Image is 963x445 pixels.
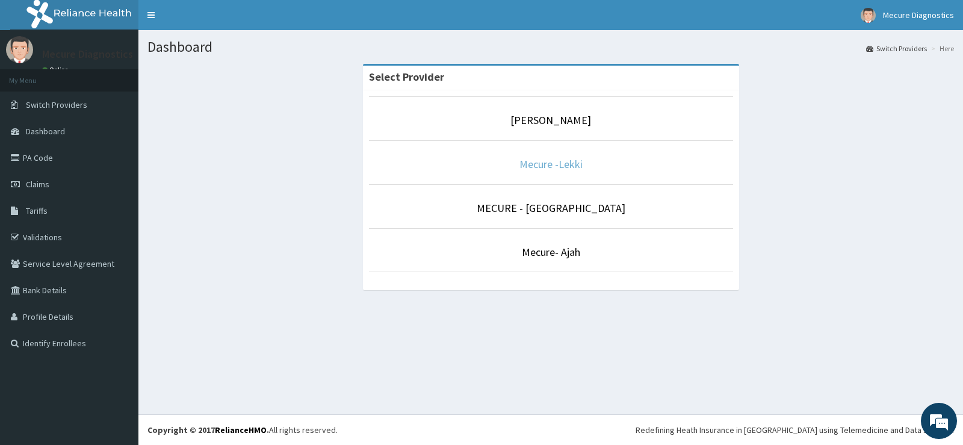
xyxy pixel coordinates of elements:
[636,424,954,436] div: Redefining Heath Insurance in [GEOGRAPHIC_DATA] using Telemedicine and Data Science!
[26,126,65,137] span: Dashboard
[477,201,625,215] a: MECURE - [GEOGRAPHIC_DATA]
[147,39,954,55] h1: Dashboard
[866,43,927,54] a: Switch Providers
[928,43,954,54] li: Here
[883,10,954,20] span: Mecure Diagnostics
[42,66,71,74] a: Online
[147,425,269,435] strong: Copyright © 2017 .
[369,70,444,84] strong: Select Provider
[138,414,963,445] footer: All rights reserved.
[42,49,133,60] p: Mecure Diagnostics
[26,99,87,110] span: Switch Providers
[26,205,48,216] span: Tariffs
[522,245,580,259] a: Mecure- Ajah
[215,425,267,435] a: RelianceHMO
[861,8,876,23] img: User Image
[510,113,591,127] a: [PERSON_NAME]
[6,36,33,63] img: User Image
[26,179,49,190] span: Claims
[519,157,583,171] a: Mecure -Lekki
